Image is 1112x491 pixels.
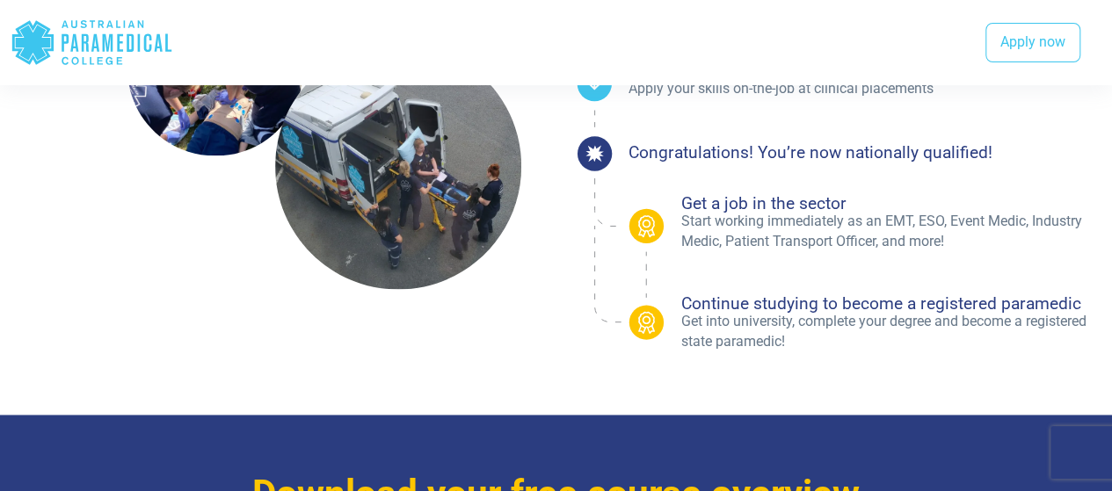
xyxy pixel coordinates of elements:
[681,212,1102,251] p: Start working immediately as an EMT, ESO, Event Medic, Industry Medic, Patient Transport Officer,...
[11,14,173,71] div: Australian Paramedical College
[681,312,1102,351] p: Get into university, complete your degree and become a registered state paramedic!
[681,295,1102,312] h4: Continue studying to become a registered paramedic
[629,144,992,161] h4: Congratulations! You’re now nationally qualified!
[681,195,1102,212] h4: Get a job in the sector
[629,79,1102,98] p: Apply your skills on-the-job at clinical placements
[985,23,1080,63] a: Apply now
